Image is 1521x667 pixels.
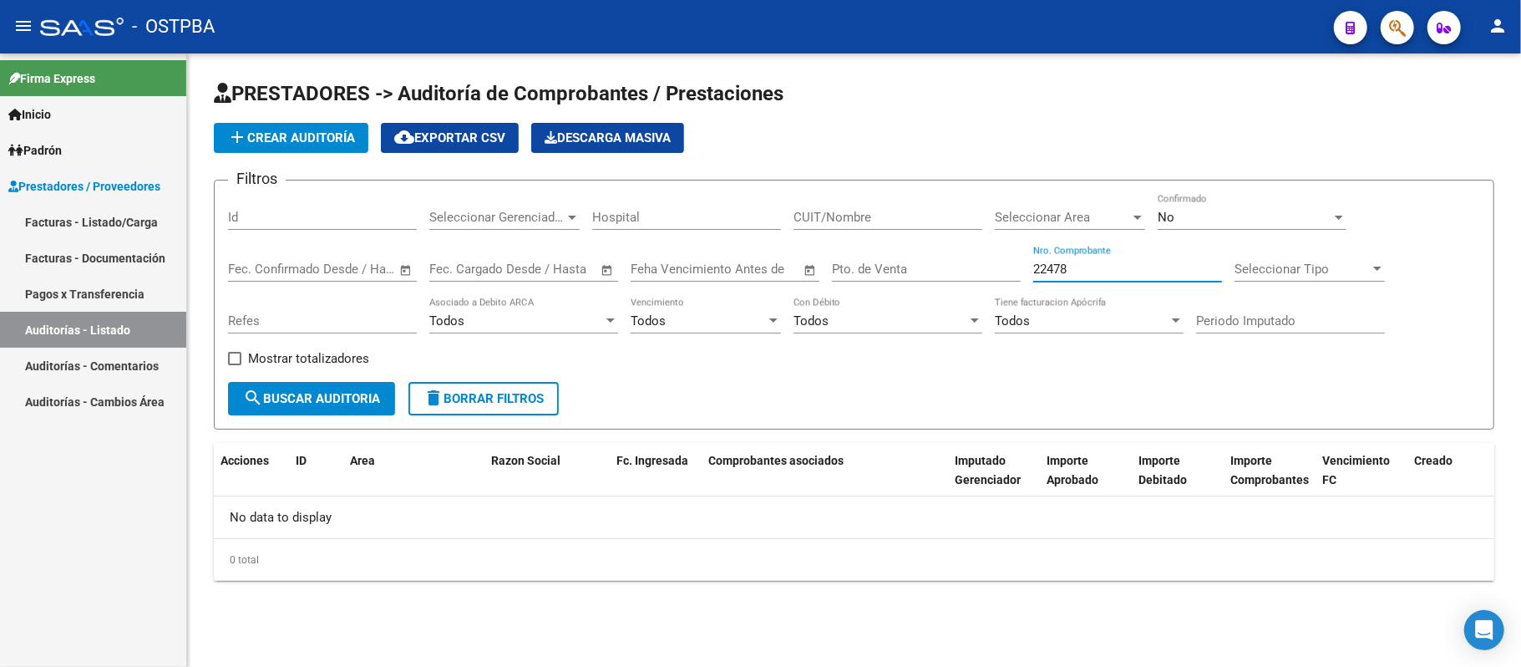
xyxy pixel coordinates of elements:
button: Open calendar [598,261,617,280]
datatable-header-cell: Comprobantes asociados [702,443,948,517]
input: Fecha fin [512,262,593,277]
span: Imputado Gerenciador [955,454,1021,486]
span: Importe Aprobado [1047,454,1098,486]
datatable-header-cell: Importe Aprobado [1040,443,1132,517]
input: Fecha inicio [429,262,497,277]
div: Open Intercom Messenger [1464,610,1504,650]
button: Exportar CSV [381,123,519,153]
datatable-header-cell: Razon Social [484,443,610,517]
span: Acciones [221,454,269,467]
button: Crear Auditoría [214,123,368,153]
mat-icon: cloud_download [394,127,414,147]
datatable-header-cell: Fc. Ingresada [610,443,702,517]
datatable-header-cell: ID [289,443,343,517]
datatable-header-cell: Imputado Gerenciador [948,443,1040,517]
span: Vencimiento FC [1322,454,1390,486]
span: Inicio [8,105,51,124]
span: Descarga Masiva [545,130,671,145]
span: Creado [1414,454,1453,467]
datatable-header-cell: Area [343,443,460,517]
h3: Filtros [228,167,286,191]
span: No [1158,210,1174,225]
span: PRESTADORES -> Auditoría de Comprobantes / Prestaciones [214,82,783,105]
span: ID [296,454,307,467]
button: Open calendar [397,261,416,280]
span: Todos [995,313,1030,328]
span: Area [350,454,375,467]
datatable-header-cell: Creado [1407,443,1499,517]
app-download-masive: Descarga masiva de comprobantes (adjuntos) [531,123,684,153]
span: Mostrar totalizadores [248,349,369,369]
mat-icon: menu [13,16,33,36]
div: No data to display [214,496,1494,538]
span: Buscar Auditoria [243,391,380,406]
span: Todos [631,313,666,328]
button: Borrar Filtros [408,382,559,415]
span: Seleccionar Area [995,210,1130,225]
span: - OSTPBA [132,8,215,45]
span: Importe Debitado [1138,454,1187,486]
input: Fecha fin [311,262,392,277]
div: 0 total [214,539,1494,581]
span: Exportar CSV [394,130,505,145]
span: Comprobantes asociados [708,454,844,467]
span: Importe Comprobantes [1230,454,1309,486]
span: Padrón [8,141,62,160]
input: Fecha inicio [228,262,296,277]
datatable-header-cell: Acciones [214,443,289,517]
mat-icon: person [1488,16,1508,36]
span: Borrar Filtros [423,391,544,406]
mat-icon: delete [423,388,444,408]
span: Seleccionar Tipo [1235,262,1370,277]
datatable-header-cell: Importe Debitado [1132,443,1224,517]
mat-icon: search [243,388,263,408]
span: Seleccionar Gerenciador [429,210,565,225]
button: Buscar Auditoria [228,382,395,415]
span: Prestadores / Proveedores [8,177,160,196]
datatable-header-cell: Vencimiento FC [1316,443,1407,517]
button: Open calendar [801,261,820,280]
span: Fc. Ingresada [616,454,688,467]
mat-icon: add [227,127,247,147]
datatable-header-cell: Importe Comprobantes [1224,443,1316,517]
span: Todos [793,313,829,328]
span: Crear Auditoría [227,130,355,145]
span: Todos [429,313,464,328]
button: Descarga Masiva [531,123,684,153]
span: Firma Express [8,69,95,88]
span: Razon Social [491,454,560,467]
